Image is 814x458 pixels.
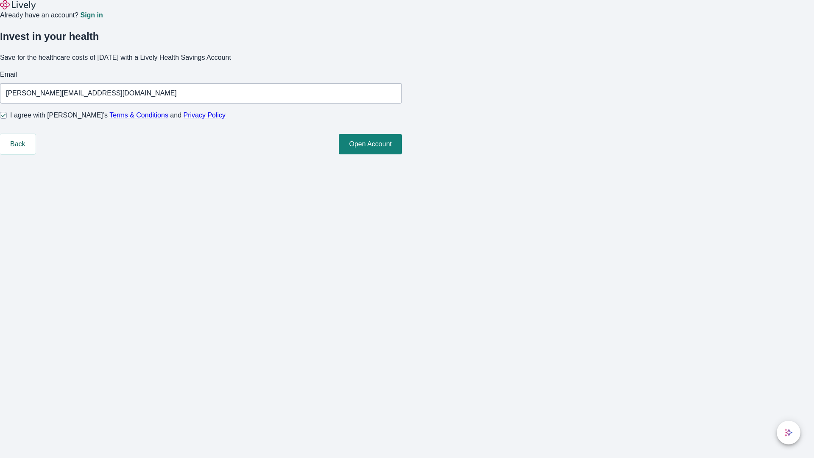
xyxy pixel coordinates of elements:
a: Sign in [80,12,103,19]
svg: Lively AI Assistant [784,428,793,437]
a: Terms & Conditions [109,112,168,119]
button: Open Account [339,134,402,154]
a: Privacy Policy [184,112,226,119]
button: chat [777,421,800,444]
span: I agree with [PERSON_NAME]’s and [10,110,226,120]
